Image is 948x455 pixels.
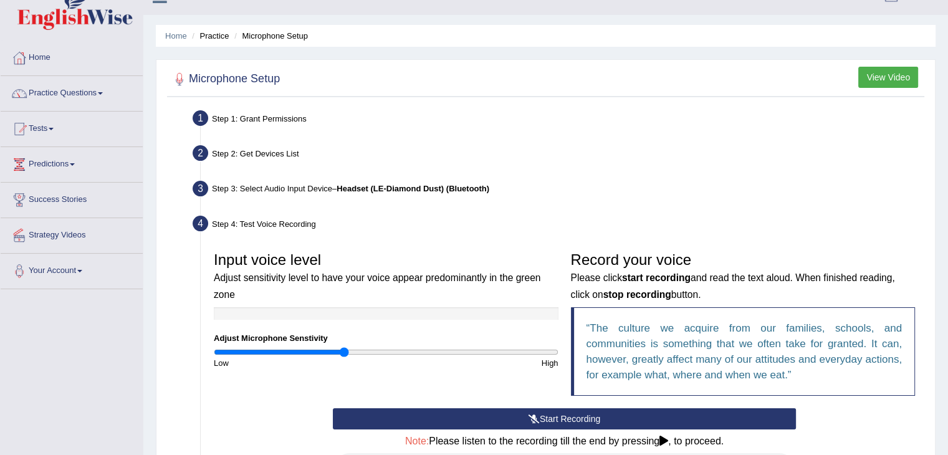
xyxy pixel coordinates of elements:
[332,184,489,193] span: –
[165,31,187,41] a: Home
[1,218,143,249] a: Strategy Videos
[603,289,671,300] b: stop recording
[187,177,929,204] div: Step 3: Select Audio Input Device
[1,147,143,178] a: Predictions
[571,252,916,301] h3: Record your voice
[187,141,929,169] div: Step 2: Get Devices List
[187,107,929,134] div: Step 1: Grant Permissions
[187,212,929,239] div: Step 4: Test Voice Recording
[622,272,691,283] b: start recording
[1,76,143,107] a: Practice Questions
[1,112,143,143] a: Tests
[571,272,895,299] small: Please click and read the text aloud. When finished reading, click on button.
[333,436,796,447] h4: Please listen to the recording till the end by pressing , to proceed.
[189,30,229,42] li: Practice
[405,436,429,446] span: Note:
[1,41,143,72] a: Home
[208,357,386,369] div: Low
[170,70,280,89] h2: Microphone Setup
[1,183,143,214] a: Success Stories
[333,408,796,429] button: Start Recording
[858,67,918,88] button: View Video
[231,30,308,42] li: Microphone Setup
[214,252,558,301] h3: Input voice level
[214,272,540,299] small: Adjust sensitivity level to have your voice appear predominantly in the green zone
[1,254,143,285] a: Your Account
[587,322,903,381] q: The culture we acquire from our families, schools, and communities is something that we often tak...
[214,332,328,344] label: Adjust Microphone Senstivity
[337,184,489,193] b: Headset (LE-Diamond Dust) (Bluetooth)
[386,357,564,369] div: High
